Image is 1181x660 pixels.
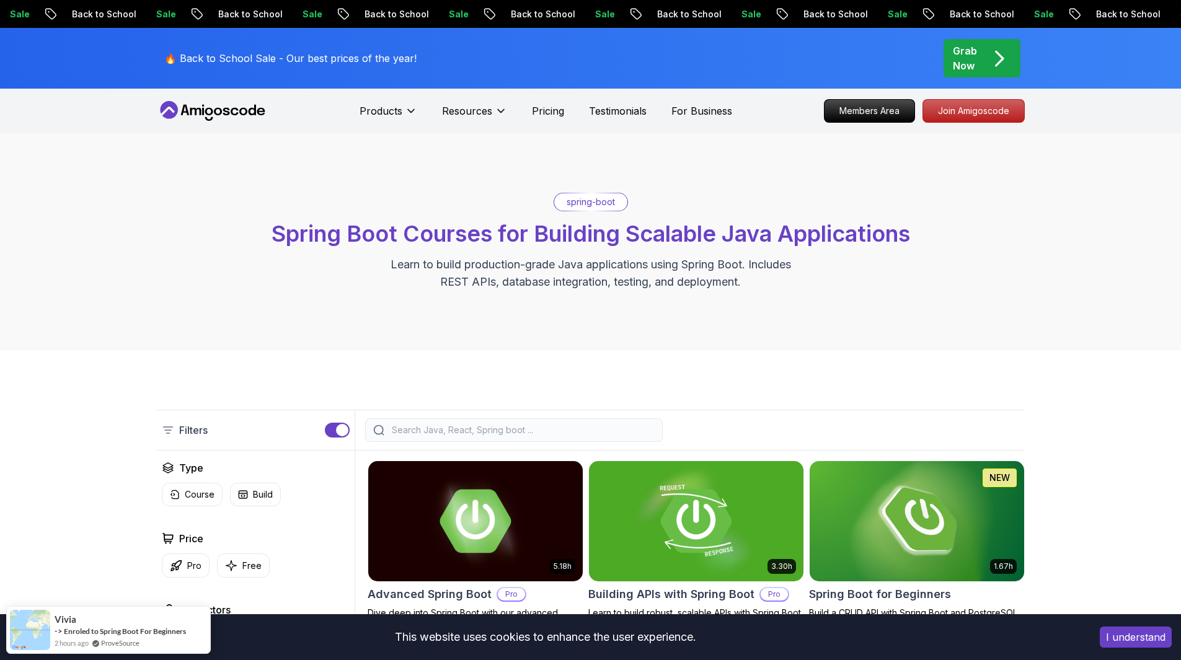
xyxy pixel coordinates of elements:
[588,607,804,644] p: Learn to build robust, scalable APIs with Spring Boot, mastering REST principles, JSON handling, ...
[579,8,619,20] p: Sale
[922,99,1025,123] a: Join Amigoscode
[809,607,1025,631] p: Build a CRUD API with Spring Boot and PostgreSQL database using Spring Data JPA and Spring AI
[179,423,208,438] p: Filters
[187,560,201,572] p: Pro
[825,100,914,122] p: Members Area
[55,638,89,648] span: 2 hours ago
[953,43,977,73] p: Grab Now
[164,51,417,66] p: 🔥 Back to School Sale - Our best prices of the year!
[433,8,472,20] p: Sale
[182,602,231,617] h2: Instructors
[56,8,140,20] p: Back to School
[185,488,215,501] p: Course
[567,196,615,208] p: spring-boot
[202,8,286,20] p: Back to School
[368,460,583,644] a: Advanced Spring Boot card5.18hAdvanced Spring BootProDive deep into Spring Boot with our advanced...
[272,220,910,247] span: Spring Boot Courses for Building Scalable Java Applications
[389,424,655,436] input: Search Java, React, Spring boot ...
[532,103,564,118] a: Pricing
[589,103,647,118] a: Testimonials
[101,639,139,647] a: ProveSource
[442,103,507,128] button: Resources
[498,588,525,601] p: Pro
[10,610,50,650] img: provesource social proof notification image
[923,100,1024,122] p: Join Amigoscode
[383,256,799,291] p: Learn to build production-grade Java applications using Spring Boot. Includes REST APIs, database...
[140,8,180,20] p: Sale
[809,586,951,603] h2: Spring Boot for Beginners
[1100,627,1172,648] button: Accept cookies
[55,614,76,625] span: Vivia
[872,8,911,20] p: Sale
[725,8,765,20] p: Sale
[55,626,63,636] span: ->
[179,531,203,546] h2: Price
[162,483,223,506] button: Course
[368,586,492,603] h2: Advanced Spring Boot
[368,607,583,644] p: Dive deep into Spring Boot with our advanced course, designed to take your skills from intermedia...
[771,561,792,571] p: 3.30h
[162,553,210,578] button: Pro
[641,8,725,20] p: Back to School
[934,8,1018,20] p: Back to School
[360,103,402,118] p: Products
[994,561,1013,571] p: 1.67h
[242,560,262,572] p: Free
[588,586,754,603] h2: Building APIs with Spring Boot
[286,8,326,20] p: Sale
[671,103,732,118] a: For Business
[442,103,492,118] p: Resources
[1018,8,1058,20] p: Sale
[368,461,583,581] img: Advanced Spring Boot card
[809,460,1025,631] a: Spring Boot for Beginners card1.67hNEWSpring Boot for BeginnersBuild a CRUD API with Spring Boot ...
[824,99,915,123] a: Members Area
[554,561,572,571] p: 5.18h
[348,8,433,20] p: Back to School
[1080,8,1164,20] p: Back to School
[810,461,1024,581] img: Spring Boot for Beginners card
[761,588,788,601] p: Pro
[179,460,203,475] h2: Type
[217,553,270,578] button: Free
[787,8,872,20] p: Back to School
[989,472,1010,484] p: NEW
[495,8,579,20] p: Back to School
[588,460,804,644] a: Building APIs with Spring Boot card3.30hBuilding APIs with Spring BootProLearn to build robust, s...
[9,623,1081,651] div: This website uses cookies to enhance the user experience.
[230,483,281,506] button: Build
[360,103,417,128] button: Products
[589,461,803,581] img: Building APIs with Spring Boot card
[253,488,273,501] p: Build
[64,626,186,636] a: Enroled to Spring Boot For Beginners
